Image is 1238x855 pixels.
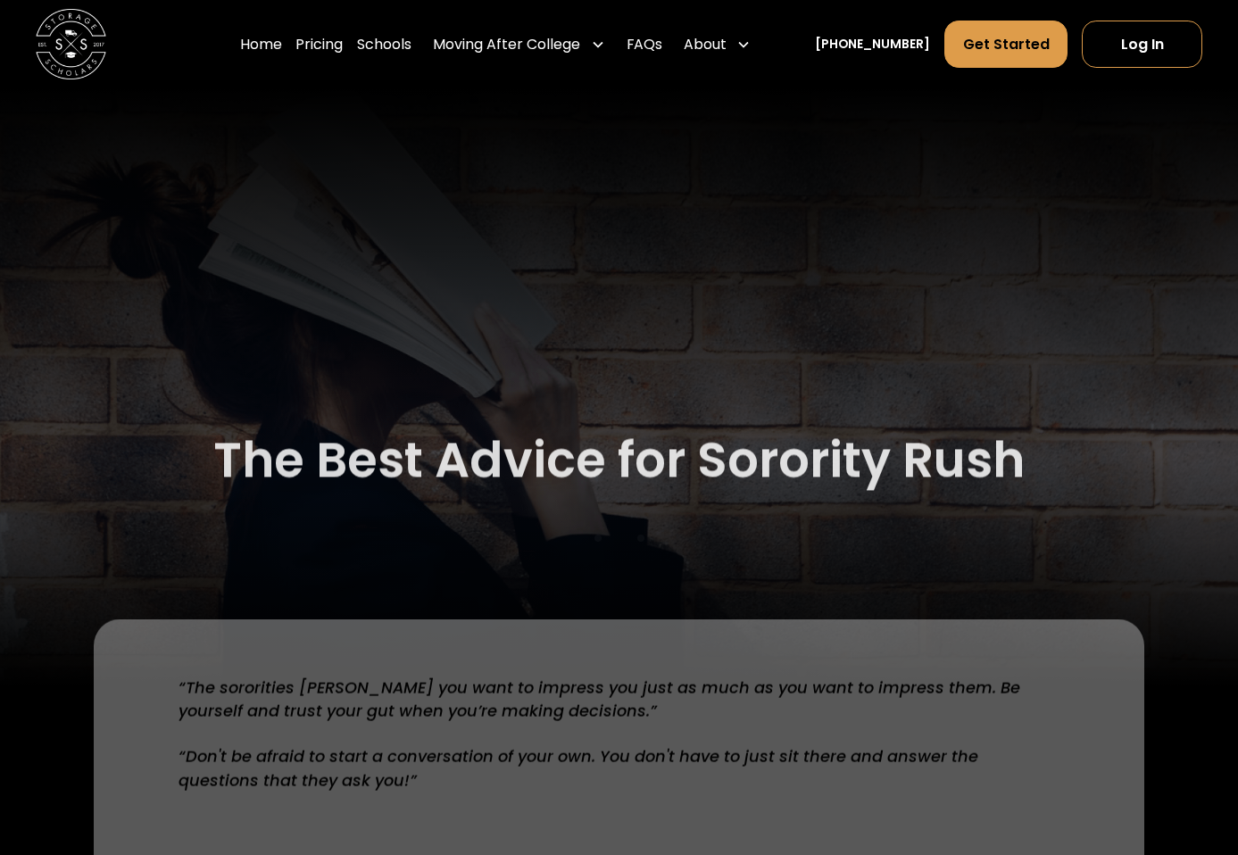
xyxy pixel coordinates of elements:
h1: The Best Advice for Sorority Rush [213,433,1025,486]
a: FAQs [627,20,662,70]
div: Moving After College [433,34,580,55]
a: Schools [357,20,411,70]
a: Home [240,20,282,70]
em: “Don't be afraid to start a conversation of your own. You don't have to just sit there and answer... [179,744,978,791]
div: About [684,34,727,55]
a: [PHONE_NUMBER] [815,35,930,54]
a: home [36,9,106,79]
div: Moving After College [426,20,612,70]
a: Get Started [944,21,1068,69]
a: Pricing [295,20,343,70]
div: About [677,20,759,70]
img: Storage Scholars main logo [36,9,106,79]
a: Log In [1082,21,1202,69]
em: “The sororities [PERSON_NAME] you want to impress you just as much as you want to impress them. B... [179,676,1020,722]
